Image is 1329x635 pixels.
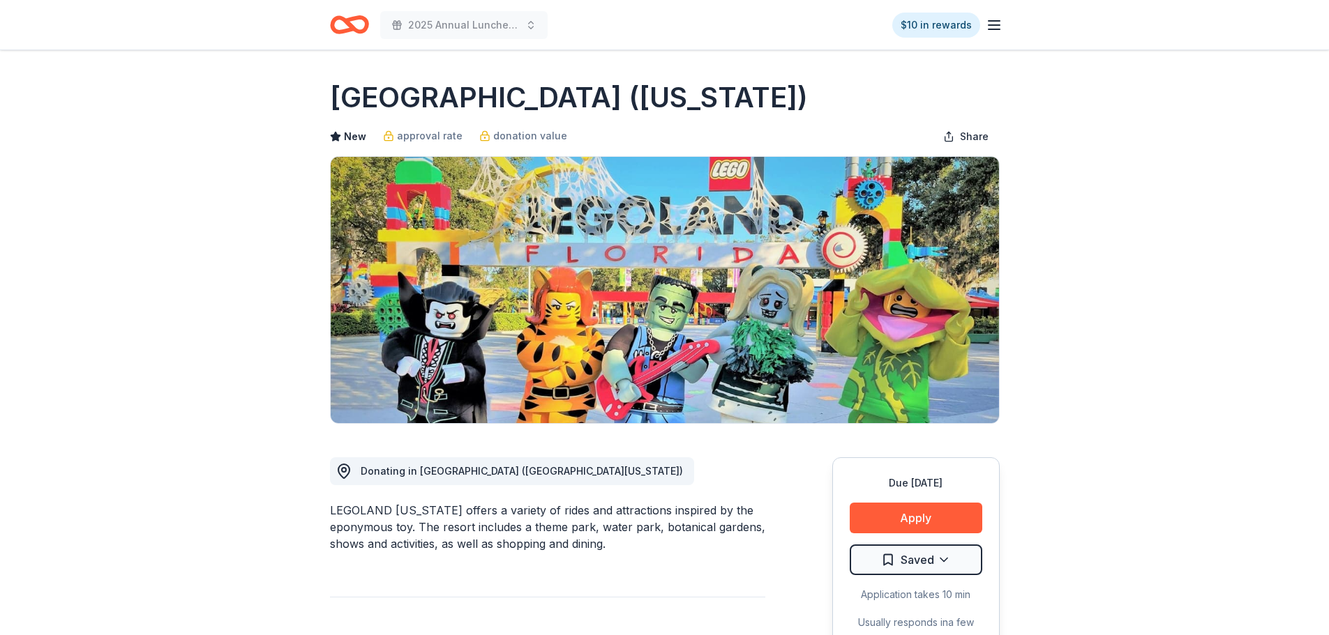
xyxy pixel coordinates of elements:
[892,13,980,38] a: $10 in rewards
[850,544,982,575] button: Saved
[479,128,567,144] a: donation value
[344,128,366,145] span: New
[383,128,463,144] a: approval rate
[361,465,683,477] span: Donating in [GEOGRAPHIC_DATA] ([GEOGRAPHIC_DATA][US_STATE])
[380,11,548,39] button: 2025 Annual Luncheon
[330,8,369,41] a: Home
[960,128,989,145] span: Share
[397,128,463,144] span: approval rate
[330,78,808,117] h1: [GEOGRAPHIC_DATA] ([US_STATE])
[932,123,1000,151] button: Share
[901,551,934,569] span: Saved
[850,503,982,533] button: Apply
[331,157,999,423] img: Image for LEGOLAND Resort (Florida)
[330,502,765,552] div: LEGOLAND [US_STATE] offers a variety of rides and attractions inspired by the eponymous toy. The ...
[408,17,520,33] span: 2025 Annual Luncheon
[493,128,567,144] span: donation value
[850,586,982,603] div: Application takes 10 min
[850,475,982,491] div: Due [DATE]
